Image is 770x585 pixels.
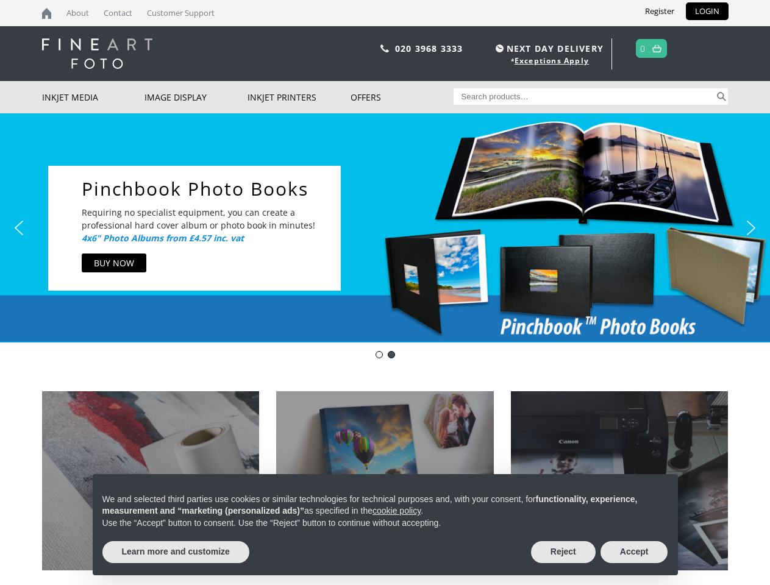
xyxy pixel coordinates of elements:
[351,81,454,113] a: Offers
[515,55,589,66] a: Exceptions Apply
[373,506,421,516] a: cookie policy
[82,232,244,244] i: 4x6" Photo Albums from £4.57 inc. vat
[144,81,248,113] a: Image Display
[636,2,683,20] a: Register
[715,88,729,105] button: Search
[83,464,688,585] div: Notice
[640,40,646,57] a: 0
[102,494,668,517] p: We and selected third parties use cookies or similar technologies for technical purposes and, wit...
[42,38,152,69] img: logo-white.svg
[388,351,395,358] div: pinch book
[652,44,661,52] img: basket.svg
[601,541,668,563] button: Accept
[42,81,145,113] a: Inkjet Media
[82,206,316,232] p: Requiring no specialist equipment, you can create a professional hard cover album or photo book i...
[373,349,397,361] div: Choose slide to display.
[102,494,638,516] strong: functionality, experience, measurement and “marketing (personalized ads)”
[380,44,389,52] img: phone.svg
[686,2,729,20] a: LOGIN
[454,88,715,105] input: Search products…
[376,351,383,358] div: Innova-general
[248,81,351,113] a: Inkjet Printers
[531,541,596,563] button: Reject
[82,178,329,200] a: Pinchbook Photo Books
[741,218,761,238] img: next arrow
[102,517,668,530] p: Use the “Accept” button to consent. Use the “Reject” button to continue without accepting.
[395,43,463,54] a: 020 3968 3333
[42,474,260,487] h2: INKJET MEDIA
[496,44,504,52] img: time.svg
[493,41,604,55] span: NEXT DAY DELIVERY
[94,257,134,269] div: BUY NOW
[102,541,249,563] button: Learn more and customize
[9,218,29,238] img: previous arrow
